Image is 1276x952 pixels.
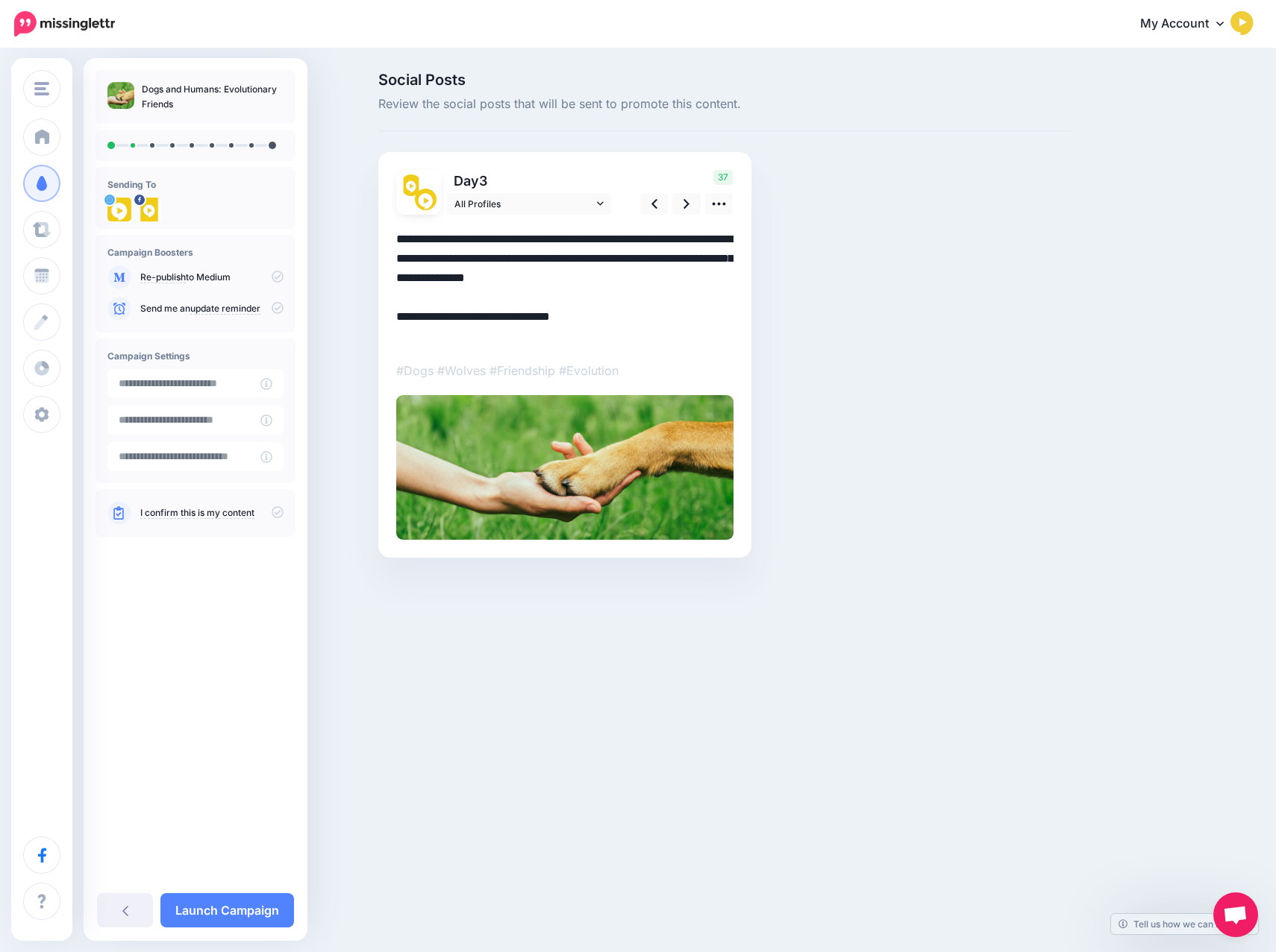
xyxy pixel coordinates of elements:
span: All Profiles [454,196,593,212]
img: 10557328_796008283777452_3749629977123871531_n-bsa34834.jpg [137,198,161,221]
a: Open chat [1213,892,1258,937]
a: All Profiles [447,193,611,215]
img: ENNuNvEK-24209.png [107,198,131,221]
img: menu.png [34,82,49,95]
img: Missinglettr [14,11,115,37]
span: 3 [479,173,487,189]
span: Review the social posts that will be sent to promote this content. [378,95,1071,114]
a: My Account [1125,6,1254,42]
p: #Dogs #Wolves #Friendship #Evolution [396,361,734,380]
p: to Medium [140,271,284,284]
h4: Campaign Boosters [107,247,284,258]
a: Tell us how we can improve [1111,914,1258,934]
img: ENNuNvEK-24209.png [415,189,437,210]
a: I confirm this is my content [140,507,254,519]
img: bf236c68c0d7795cf5e579523d0e812b_thumb.jpg [107,82,134,109]
p: Dogs and Humans: Evolutionary Friends [142,82,284,112]
a: Re-publish [140,271,186,283]
span: 37 [713,170,733,185]
span: Social Posts [378,72,1071,87]
h4: Sending To [107,179,284,190]
img: bf236c68c0d7795cf5e579523d0e812b.jpg [396,395,734,540]
p: Day [447,170,613,192]
h4: Campaign Settings [107,350,284,362]
p: Send me an [140,302,284,315]
img: 10557328_796008283777452_3749629977123871531_n-bsa34834.jpg [401,174,422,196]
a: update reminder [190,303,260,315]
